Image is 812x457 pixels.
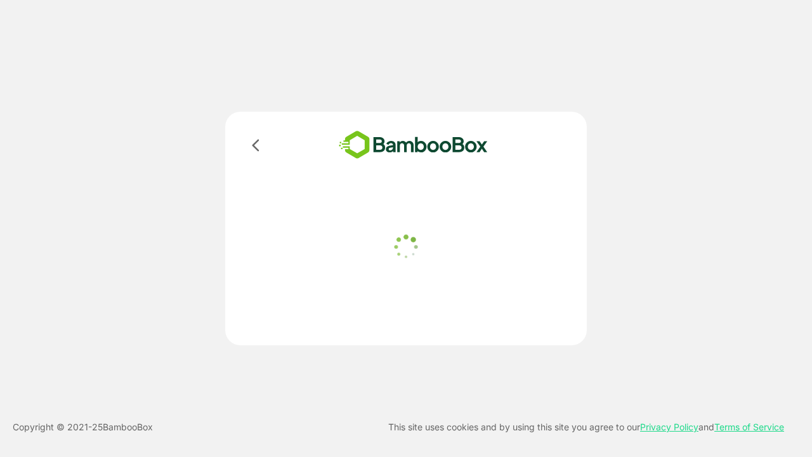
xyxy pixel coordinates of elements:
p: This site uses cookies and by using this site you agree to our and [388,420,784,435]
a: Privacy Policy [640,421,698,432]
img: loader [390,231,422,263]
img: bamboobox [320,127,506,163]
p: Copyright © 2021- 25 BambooBox [13,420,153,435]
a: Terms of Service [714,421,784,432]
